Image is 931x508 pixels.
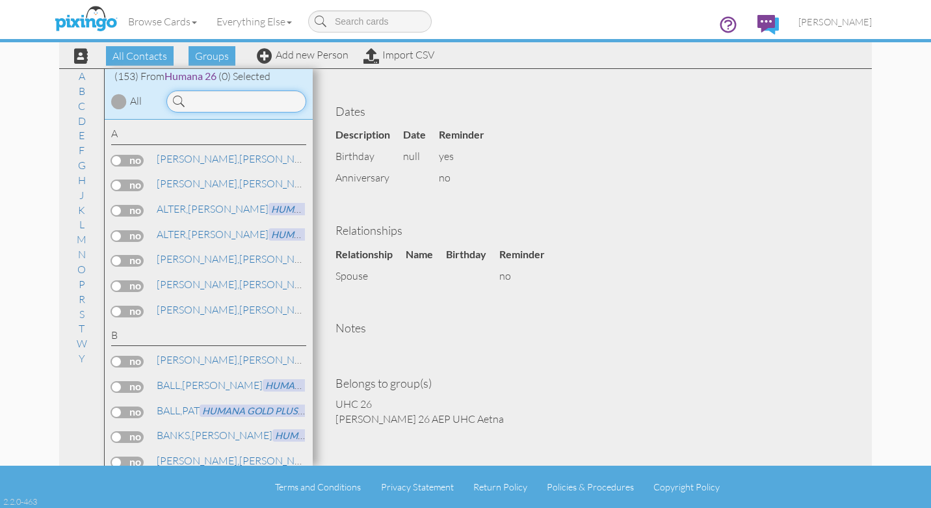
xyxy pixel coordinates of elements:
[155,352,516,368] a: [PERSON_NAME]
[157,454,239,467] span: [PERSON_NAME],
[72,276,92,292] a: P
[118,5,207,38] a: Browse Cards
[155,453,614,468] a: [PERSON_NAME]
[189,46,235,66] span: Groups
[207,5,302,38] a: Everything Else
[72,291,92,307] a: R
[757,15,779,34] img: comments.svg
[155,427,468,443] a: [PERSON_NAME]
[72,68,92,84] a: A
[157,252,239,265] span: [PERSON_NAME],
[157,152,239,165] span: [PERSON_NAME],
[72,98,92,114] a: C
[403,146,439,167] td: null
[157,228,188,241] span: ALTER,
[275,481,361,492] a: Terms and Conditions
[73,306,91,322] a: S
[72,247,92,262] a: N
[439,167,497,189] td: no
[72,83,92,99] a: B
[157,429,192,442] span: BANKS,
[446,244,499,265] th: Birthday
[789,5,882,38] a: [PERSON_NAME]
[72,113,92,129] a: D
[406,244,446,265] th: Name
[335,146,403,167] td: birthday
[157,177,239,190] span: [PERSON_NAME],
[111,328,306,347] div: B
[335,167,403,189] td: anniversary
[72,351,92,366] a: Y
[335,124,403,146] th: Description
[155,201,563,217] a: [PERSON_NAME]
[155,176,516,191] a: [PERSON_NAME]
[51,3,120,36] img: pixingo logo
[269,203,562,215] span: HUMANACHOICE C-SNP-[MEDICAL_DATA] AND HEART H5216-366
[335,377,849,390] h4: Belongs to group(s)
[73,217,91,232] a: L
[335,397,849,412] div: UHC 26
[73,187,90,203] a: J
[72,202,92,218] a: K
[155,151,614,167] a: [PERSON_NAME]
[335,265,406,287] td: spouse
[155,302,551,317] a: [PERSON_NAME]
[335,412,849,427] div: [PERSON_NAME] 26 AEP UHC Aetna
[70,232,93,247] a: M
[157,404,182,417] span: BALL,
[72,157,92,173] a: G
[157,202,188,215] span: ALTER,
[439,146,497,167] td: yes
[164,70,216,82] span: Humana 26
[155,377,458,393] a: [PERSON_NAME]
[111,126,306,145] div: A
[72,172,92,188] a: H
[403,124,439,146] th: Date
[263,379,457,392] span: HUMANA GOLD PLUS HMO POS H4623-001
[308,10,432,33] input: Search cards
[335,224,849,237] h4: Relationships
[155,226,563,242] a: [PERSON_NAME]
[70,336,94,351] a: W
[3,496,37,507] div: 2.2.0-463
[155,276,516,292] a: [PERSON_NAME]
[155,251,516,267] a: [PERSON_NAME]
[157,353,239,366] span: [PERSON_NAME],
[71,261,92,277] a: O
[105,69,313,84] div: (153) From
[72,142,91,158] a: F
[473,481,527,492] a: Return Policy
[157,303,239,316] span: [PERSON_NAME],
[363,48,434,61] a: Import CSV
[257,48,348,61] a: Add new Person
[499,244,558,265] th: Reminder
[72,321,91,336] a: T
[335,105,849,118] h4: Dates
[798,16,872,27] span: [PERSON_NAME]
[155,403,395,418] a: PAT
[72,127,91,143] a: E
[157,379,182,392] span: BALL,
[272,429,467,442] span: HUMANA GOLD PLUS HMO POS H5619-111
[157,278,239,291] span: [PERSON_NAME],
[130,94,142,109] div: All
[499,265,558,287] td: no
[106,46,174,66] span: All Contacts
[381,481,454,492] a: Privacy Statement
[335,322,849,335] h4: Notes
[335,244,406,265] th: Relationship
[653,481,720,492] a: Copyright Policy
[269,228,562,241] span: HUMANACHOICE C-SNP-[MEDICAL_DATA] AND HEART H5216-366
[200,405,394,417] span: HUMANA GOLD PLUS HMO POS H4623-001
[547,481,634,492] a: Policies & Procedures
[218,70,270,83] span: (0) Selected
[439,124,497,146] th: Reminder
